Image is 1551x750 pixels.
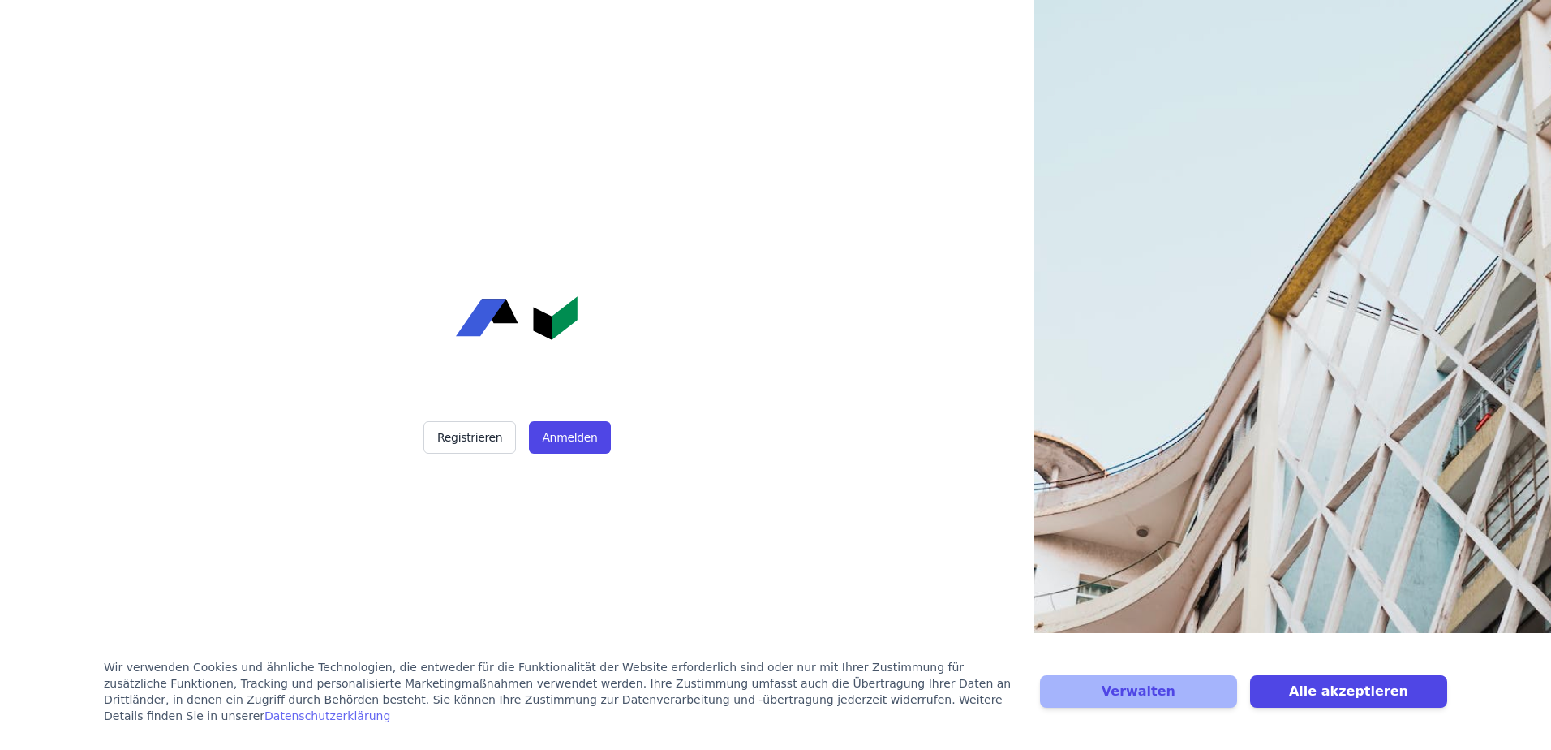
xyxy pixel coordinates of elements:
button: Anmelden [529,421,610,454]
a: Datenschutzerklärung [264,709,390,722]
button: Verwalten [1040,675,1237,708]
img: Concular [456,296,578,340]
button: Registrieren [423,421,516,454]
button: Alle akzeptieren [1250,675,1447,708]
div: Wir verwenden Cookies und ähnliche Technologien, die entweder für die Funktionalität der Website ... [104,659,1020,724]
